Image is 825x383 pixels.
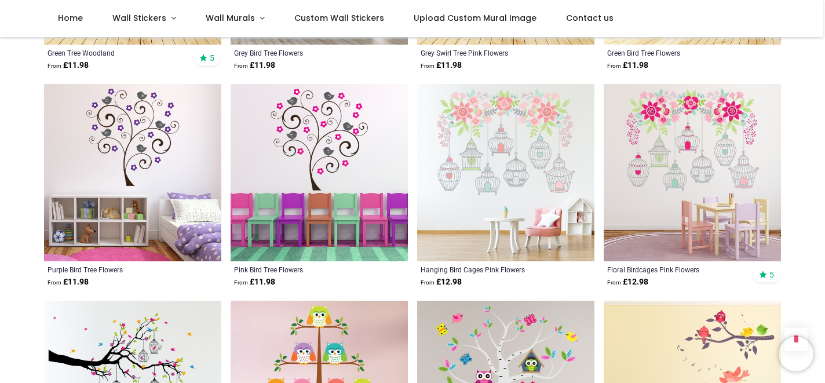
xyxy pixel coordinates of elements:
[414,12,536,24] span: Upload Custom Mural Image
[234,63,248,69] span: From
[234,265,370,274] a: Pink Bird Tree Flowers
[44,84,221,261] img: Purple Bird Tree Flowers Wall Sticker
[58,12,83,24] span: Home
[421,63,435,69] span: From
[48,63,61,69] span: From
[234,60,275,71] strong: £ 11.98
[421,48,557,57] a: Grey Swirl Tree Pink Flowers
[210,53,214,63] span: 5
[112,12,166,24] span: Wall Stickers
[607,276,648,288] strong: £ 12.98
[607,63,621,69] span: From
[421,60,462,71] strong: £ 11.98
[206,12,255,24] span: Wall Murals
[421,276,462,288] strong: £ 12.98
[769,269,774,280] span: 5
[234,276,275,288] strong: £ 11.98
[607,48,743,57] a: Green Bird Tree Flowers
[607,279,621,286] span: From
[421,279,435,286] span: From
[48,60,89,71] strong: £ 11.98
[48,276,89,288] strong: £ 11.98
[234,48,370,57] a: Grey Bird Tree Flowers
[417,84,594,261] img: Hanging Bird Cages Pink Flowers Wall Sticker
[604,84,781,261] img: Floral Birdcages Pink Flowers Wall Sticker
[48,48,184,57] a: Green Tree Woodland
[607,60,648,71] strong: £ 11.98
[234,279,248,286] span: From
[779,337,813,371] iframe: Brevo live chat
[607,265,743,274] a: Floral Birdcages Pink Flowers
[48,279,61,286] span: From
[48,265,184,274] a: Purple Bird Tree Flowers
[566,12,614,24] span: Contact us
[294,12,384,24] span: Custom Wall Stickers
[231,84,408,261] img: Pink Bird Tree Flowers Wall Sticker
[421,265,557,274] a: Hanging Bird Cages Pink Flowers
